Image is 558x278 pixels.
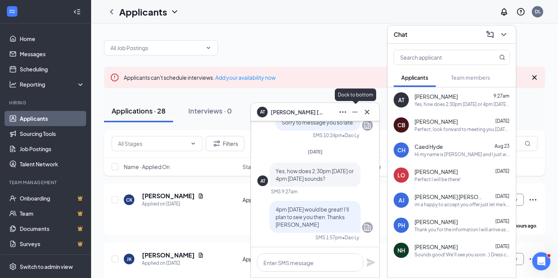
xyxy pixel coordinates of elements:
button: Ellipses [337,106,349,118]
svg: Minimize [350,107,359,117]
svg: Cross [530,73,539,82]
input: All Stages [118,139,187,148]
span: Applicants [401,74,428,81]
span: [DATE] [495,118,509,124]
svg: Filter [212,139,221,148]
svg: Collapse [73,8,81,16]
svg: Company [363,223,372,232]
h3: Chat [394,30,407,39]
svg: ChevronDown [499,30,508,39]
div: SMS 10:24pm [313,132,342,139]
div: Thank you for the information I will arrive as soon as possible. [415,226,510,233]
h5: [PERSON_NAME] [142,192,195,200]
span: [DATE] [495,193,509,199]
a: Applicants [20,111,85,126]
button: Filter Filters [206,136,244,151]
input: Search applicant [394,50,484,65]
div: AT [398,96,404,104]
svg: Cross [363,107,372,117]
svg: Document [198,252,204,258]
svg: Settings [9,263,17,270]
b: 17 hours ago [509,223,536,229]
div: Applied on [DATE] [142,200,204,208]
div: Sounds good! We'll see you soon. :) Dress code is neutral color top and black pants. You can park... [415,251,510,258]
span: Applicants can't schedule interviews. [124,74,276,81]
div: im a happy to accept you offer just let me know what time [415,201,510,208]
div: Application [243,255,300,263]
a: TeamCrown [20,206,85,221]
span: [DATE] [308,149,323,155]
a: Scheduling [20,62,85,77]
button: Cross [361,106,373,118]
span: [PERSON_NAME] [415,118,458,125]
svg: MagnifyingGlass [499,54,505,60]
a: OnboardingCrown [20,191,85,206]
span: [PERSON_NAME] [PERSON_NAME] [415,193,483,201]
div: AJ [399,196,404,204]
div: Applications · 28 [112,106,166,115]
svg: WorkstreamLogo [8,8,16,15]
a: Add your availability now [215,74,276,81]
svg: ChevronLeft [107,7,116,16]
a: SurveysCrown [20,236,85,251]
svg: Error [110,73,119,82]
span: [PERSON_NAME] [415,168,458,175]
a: Talent Network [20,156,85,172]
span: [PERSON_NAME] [415,218,458,226]
div: Dock to bottom [335,88,376,101]
span: [DATE] [495,243,509,249]
div: CH [397,146,405,154]
a: DocumentsCrown [20,221,85,236]
a: Home [20,31,85,46]
h5: [PERSON_NAME] [142,251,195,259]
div: DL [535,8,541,15]
span: 9:27am [493,93,509,99]
button: ComposeMessage [484,28,496,41]
span: [DATE] [495,218,509,224]
div: Reporting [20,81,85,88]
h1: Applicants [119,5,167,18]
div: CB [397,121,405,129]
span: • Dao Ly [342,132,359,139]
svg: Plane [366,258,375,267]
span: Aug 23 [495,143,509,149]
div: SMS 1:57pm [315,234,342,241]
div: Team Management [9,179,83,186]
div: Perfect I will be there! [415,176,460,183]
span: [PERSON_NAME] [PERSON_NAME] [271,108,324,116]
div: Interviews · 0 [188,106,232,115]
iframe: Intercom live chat [532,252,550,270]
div: Hiring [9,100,83,106]
span: Caed Hyde [415,143,443,150]
div: Applied on [DATE] [142,259,204,267]
svg: Notifications [500,7,509,16]
div: CK [126,197,132,203]
span: [PERSON_NAME] [415,243,458,251]
button: Minimize [349,106,361,118]
span: Yes, how does 2:30pm [DATE] or 4pm [DATE] sounds? [276,167,354,182]
svg: Ellipses [528,254,538,264]
div: Hi my name is [PERSON_NAME] and I just wanted to follow up with my application on indeed and see ... [415,151,510,158]
button: ChevronDown [498,28,510,41]
a: Sourcing Tools [20,126,85,141]
span: Name · Applied On [124,163,170,171]
svg: ChevronDown [205,45,211,51]
svg: Ellipses [338,107,347,117]
div: PH [398,221,405,229]
span: Team members [451,74,490,81]
div: AT [260,178,265,184]
svg: QuestionInfo [516,7,525,16]
span: 4pm [DATE] would be great! I'll plan to see you then. Thanks [PERSON_NAME] [276,206,349,228]
span: • Dao Ly [342,234,359,241]
svg: Document [198,193,204,199]
div: NH [397,246,405,254]
span: Stage [243,163,258,171]
div: Switch to admin view [20,263,73,270]
svg: ChevronDown [190,141,196,147]
svg: Company [363,121,372,130]
svg: MagnifyingGlass [525,141,531,147]
a: Job Postings [20,141,85,156]
div: SMS 9:27am [271,188,298,195]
